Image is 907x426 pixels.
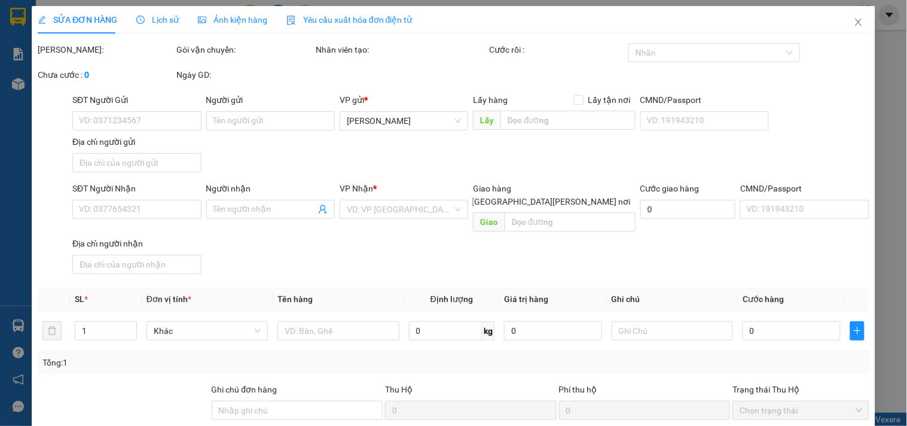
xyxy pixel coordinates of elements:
th: Ghi chú [607,288,738,311]
span: Lấy [474,111,501,130]
input: Cước giao hàng [640,200,736,219]
span: kg [482,321,494,340]
span: Định lượng [430,294,473,304]
span: Đơn vị tính [146,294,191,304]
div: CMND/Passport [740,182,869,195]
span: edit [38,16,46,24]
span: SỬA ĐƠN HÀNG [38,15,117,25]
input: Địa chỉ của người gửi [72,153,201,172]
div: Gói vận chuyển: [177,43,313,56]
input: Dọc đường [501,111,636,130]
span: SL [75,294,84,304]
span: Phổ Quang [347,112,461,130]
input: Ghi Chú [612,321,733,340]
span: Tên hàng [277,294,313,304]
span: clock-circle [136,16,145,24]
span: Giá trị hàng [504,294,548,304]
input: Dọc đường [505,212,636,232]
span: Giao [474,212,505,232]
span: Chọn trạng thái [740,401,862,419]
span: Khác [154,322,261,340]
span: Cước hàng [743,294,784,304]
span: Giao hàng [474,184,512,193]
span: picture [198,16,206,24]
div: Chưa cước : [38,68,174,81]
span: Lấy hàng [474,95,508,105]
div: Cước rồi : [490,43,626,56]
span: VP Nhận [340,184,373,193]
div: SĐT Người Gửi [72,93,201,106]
div: Tổng: 1 [42,356,351,369]
div: Địa chỉ người gửi [72,135,201,148]
span: Lấy tận nơi [584,93,636,106]
span: Yêu cầu xuất hóa đơn điện tử [286,15,413,25]
div: CMND/Passport [640,93,769,106]
div: Ngày GD: [177,68,313,81]
div: SĐT Người Nhận [72,182,201,195]
b: 0 [84,70,89,80]
input: Ghi chú đơn hàng [212,401,383,420]
span: Lịch sử [136,15,179,25]
div: Người nhận [206,182,335,195]
div: Địa chỉ người nhận [72,237,201,250]
span: close [854,17,863,27]
input: VD: Bàn, Ghế [277,321,399,340]
div: [PERSON_NAME]: [38,43,174,56]
button: plus [850,321,865,340]
div: Nhân viên tạo: [316,43,487,56]
div: Phí thu hộ [559,383,731,401]
span: [GEOGRAPHIC_DATA][PERSON_NAME] nơi [468,195,636,208]
span: Ảnh kiện hàng [198,15,267,25]
div: VP gửi [340,93,468,106]
label: Cước giao hàng [640,184,700,193]
span: user-add [318,205,328,214]
div: Trạng thái Thu Hộ [732,383,869,396]
label: Ghi chú đơn hàng [212,385,277,394]
div: Người gửi [206,93,335,106]
span: Thu Hộ [385,385,413,394]
input: Địa chỉ của người nhận [72,255,201,274]
span: plus [851,326,864,336]
button: Close [842,6,875,39]
button: delete [42,321,62,340]
img: icon [286,16,296,25]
